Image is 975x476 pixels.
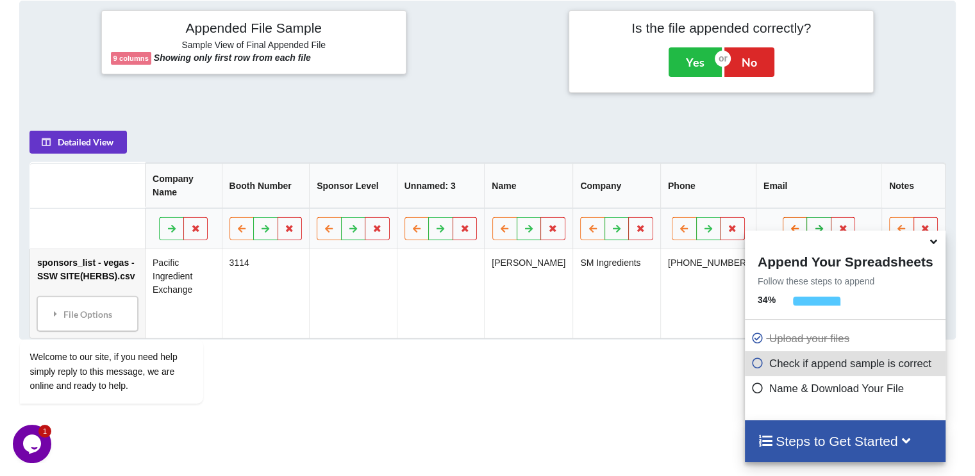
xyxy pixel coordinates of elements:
h4: Appended File Sample [111,20,397,38]
th: Booth Number [222,163,310,208]
th: Name [484,163,572,208]
td: [PERSON_NAME] [484,249,572,338]
iframe: chat widget [13,224,244,418]
p: Name & Download Your File [751,381,942,397]
h4: Is the file appended correctly? [578,20,864,36]
th: Notes [881,163,945,208]
b: 9 columns [113,54,149,62]
button: No [724,47,774,77]
th: Phone [660,163,756,208]
p: Check if append sample is correct [751,356,942,372]
th: Sponsor Level [309,163,397,208]
button: Yes [669,47,722,77]
th: Email [756,163,881,208]
b: Showing only first row from each file [154,53,311,63]
td: 3114 [222,249,310,338]
p: Upload your files [751,331,942,347]
td: SM Ingredients [572,249,660,338]
h4: Append Your Spreadsheets [745,250,946,270]
th: Company Name [145,163,222,208]
h4: Steps to Get Started [758,433,933,449]
th: Unnamed: 3 [397,163,485,208]
b: 34 % [758,295,776,305]
button: Detailed View [29,131,127,154]
iframe: chat widget [13,425,54,463]
p: Follow these steps to append [745,275,946,288]
th: Company [572,163,660,208]
h6: Sample View of Final Appended File [111,40,397,53]
td: [PHONE_NUMBER] [660,249,756,338]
